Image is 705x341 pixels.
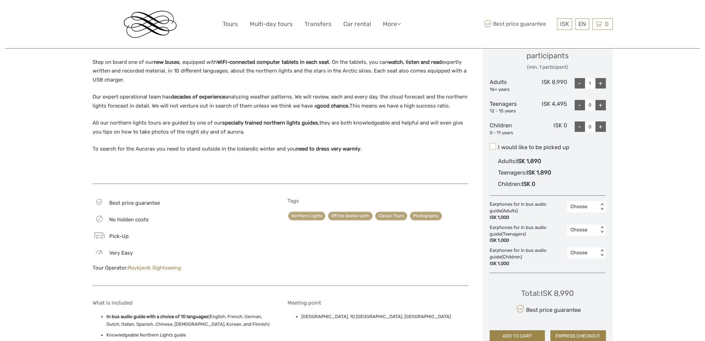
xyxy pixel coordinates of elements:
li: Knowledgeable Northern Lights guide [106,331,273,339]
div: Children [490,121,528,136]
div: ISK 4,495 [528,100,567,114]
div: - [575,100,585,110]
a: Multi-day tours [250,19,293,29]
strong: In bus audio guide with a choice of 10 languages [106,314,208,319]
div: ISK 1,000 [490,237,564,244]
a: Reykjavik Sightseeing [128,265,181,271]
p: All our northern lights tours are guided by one of our they are both knowledgeable and helpful an... [93,119,468,136]
div: Total : ISK 8,990 [521,288,574,299]
div: ISK 8,990 [528,78,567,93]
li: [GEOGRAPHIC_DATA], 10 [GEOGRAPHIC_DATA], [GEOGRAPHIC_DATA] [301,313,468,321]
div: ISK 1,000 [490,261,564,267]
span: 0 [604,20,610,27]
div: 0 - 11 years [490,130,528,136]
div: 16+ years [490,86,528,93]
div: - [575,121,585,132]
strong: specially trained northern lights guides, [222,120,319,126]
a: Photography [410,212,442,220]
div: ISK 1,000 [490,214,564,221]
span: Teenagers : [498,169,526,176]
span: ISK 1,890 [526,169,551,176]
span: ISK 1,890 [516,158,541,164]
a: Tours [223,19,238,29]
div: + [595,78,606,88]
div: Teenagers [490,100,528,114]
strong: WiFi-connected computer tablets in each seat [217,59,329,65]
div: Choose [570,227,595,233]
span: ISK [560,20,569,27]
p: Step on board one of our , equipped with . On the tablets, you can expertly written and recorded ... [93,58,468,85]
span: Children : [498,181,522,187]
div: Earphones for in bus audio guide (Children) [490,247,567,267]
div: Best price guarantee [514,303,581,315]
strong: decades of experience [171,94,225,100]
div: + [595,121,606,132]
span: Pick-Up [109,233,129,239]
div: EN [575,18,589,30]
div: Choose [570,249,595,256]
div: ISK 0 [528,121,567,136]
div: Tour Operator: [93,264,273,272]
div: < > [599,203,605,211]
strong: need to dress very warmly [296,146,360,152]
span: No hidden costs [109,216,149,223]
h5: Meeting point [287,300,468,306]
a: Classic Tours [375,212,407,220]
span: ISK 0 [522,181,535,187]
span: Very easy [109,250,133,256]
a: More [383,19,401,29]
div: Earphones for in bus audio guide (Adults) [490,201,567,221]
h5: Tags [287,198,468,204]
div: Choose [570,203,595,210]
span: Adults : [498,158,516,164]
p: To search for the Auroras you need to stand outside in the Icelandic winter and you . [93,145,468,154]
button: Open LiveChat chat widget [80,11,88,19]
div: + [595,100,606,110]
strong: new buses [154,59,180,65]
div: Earphones for in bus audio guide (Teenagers) [490,224,567,244]
div: 12 - 15 years [490,108,528,114]
div: < > [599,226,605,233]
div: < > [599,249,605,257]
label: I would like to be picked up [490,143,606,152]
a: Northern Lights [288,212,325,220]
a: Off the beaten path [328,212,372,220]
div: Select the number of participants [490,39,606,71]
a: Car rental [343,19,371,29]
p: Our expert operational team has analyzing weather patterns. We will review, each and every day, t... [93,93,468,110]
img: Reykjavik Residence [124,11,177,38]
div: Adults [490,78,528,93]
strong: good chance. [317,103,350,109]
div: - [575,78,585,88]
span: Best price guarantee [483,18,555,30]
p: We're away right now. Please check back later! [10,12,78,18]
a: Transfers [304,19,332,29]
h5: What is included [93,300,273,306]
span: Best price guarantee [109,200,160,206]
div: (min. 1 participant) [490,64,606,71]
strong: watch, listen and read [388,59,442,65]
li: (English, French, German, Dutch, Italian, Spanish, Chinese, [DEMOGRAPHIC_DATA], Korean, and Finnish) [106,313,273,329]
